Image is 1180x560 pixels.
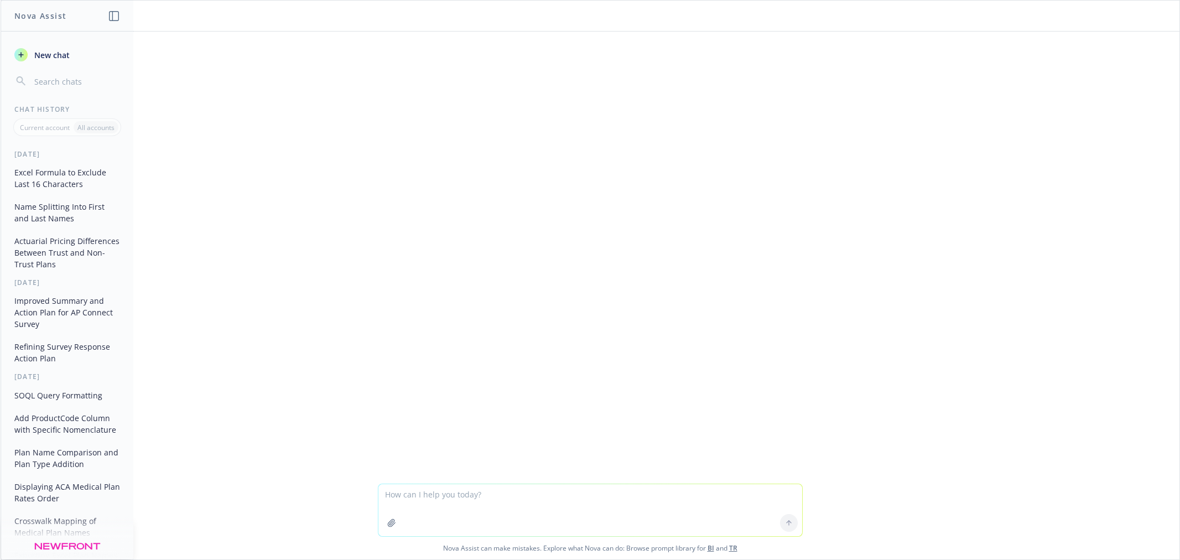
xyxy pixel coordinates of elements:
[14,10,66,22] h1: Nova Assist
[10,45,124,65] button: New chat
[1,149,133,159] div: [DATE]
[20,123,70,132] p: Current account
[729,543,737,553] a: TR
[5,537,1175,559] span: Nova Assist can make mistakes. Explore what Nova can do: Browse prompt library for and
[32,74,120,89] input: Search chats
[10,409,124,439] button: Add ProductCode Column with Specific Nomenclature
[10,386,124,405] button: SOQL Query Formatting
[10,198,124,227] button: Name Splitting Into First and Last Names
[1,372,133,381] div: [DATE]
[10,338,124,367] button: Refining Survey Response Action Plan
[1,278,133,287] div: [DATE]
[10,478,124,507] button: Displaying ACA Medical Plan Rates Order
[1,105,133,114] div: Chat History
[708,543,714,553] a: BI
[77,123,115,132] p: All accounts
[10,163,124,193] button: Excel Formula to Exclude Last 16 Characters
[10,292,124,333] button: Improved Summary and Action Plan for AP Connect Survey
[10,512,124,542] button: Crosswalk Mapping of Medical Plan Names
[10,232,124,273] button: Actuarial Pricing Differences Between Trust and Non-Trust Plans
[32,49,70,61] span: New chat
[10,443,124,473] button: Plan Name Comparison and Plan Type Addition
